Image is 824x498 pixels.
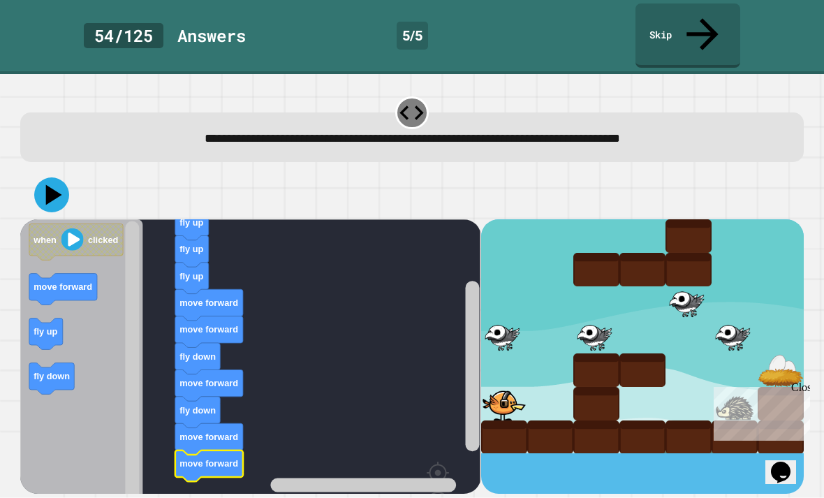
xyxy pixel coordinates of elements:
text: fly up [180,270,204,281]
div: 5 / 5 [397,22,428,50]
text: fly up [34,326,58,337]
text: move forward [34,281,93,292]
text: fly up [180,217,204,227]
text: move forward [180,324,239,335]
text: move forward [180,378,239,388]
text: fly up [180,244,204,254]
div: Blockly Workspace [20,219,480,494]
div: Answer s [177,23,246,48]
text: fly down [34,371,71,381]
text: clicked [88,234,118,244]
iframe: chat widget [708,381,810,441]
text: when [34,234,57,244]
text: fly down [180,351,216,361]
text: move forward [180,432,239,442]
div: 54 / 125 [84,23,163,48]
div: Chat with us now!Close [6,6,96,89]
text: fly down [180,404,216,415]
a: Skip [635,3,740,68]
iframe: chat widget [765,442,810,484]
text: move forward [180,298,239,308]
text: move forward [180,458,239,469]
